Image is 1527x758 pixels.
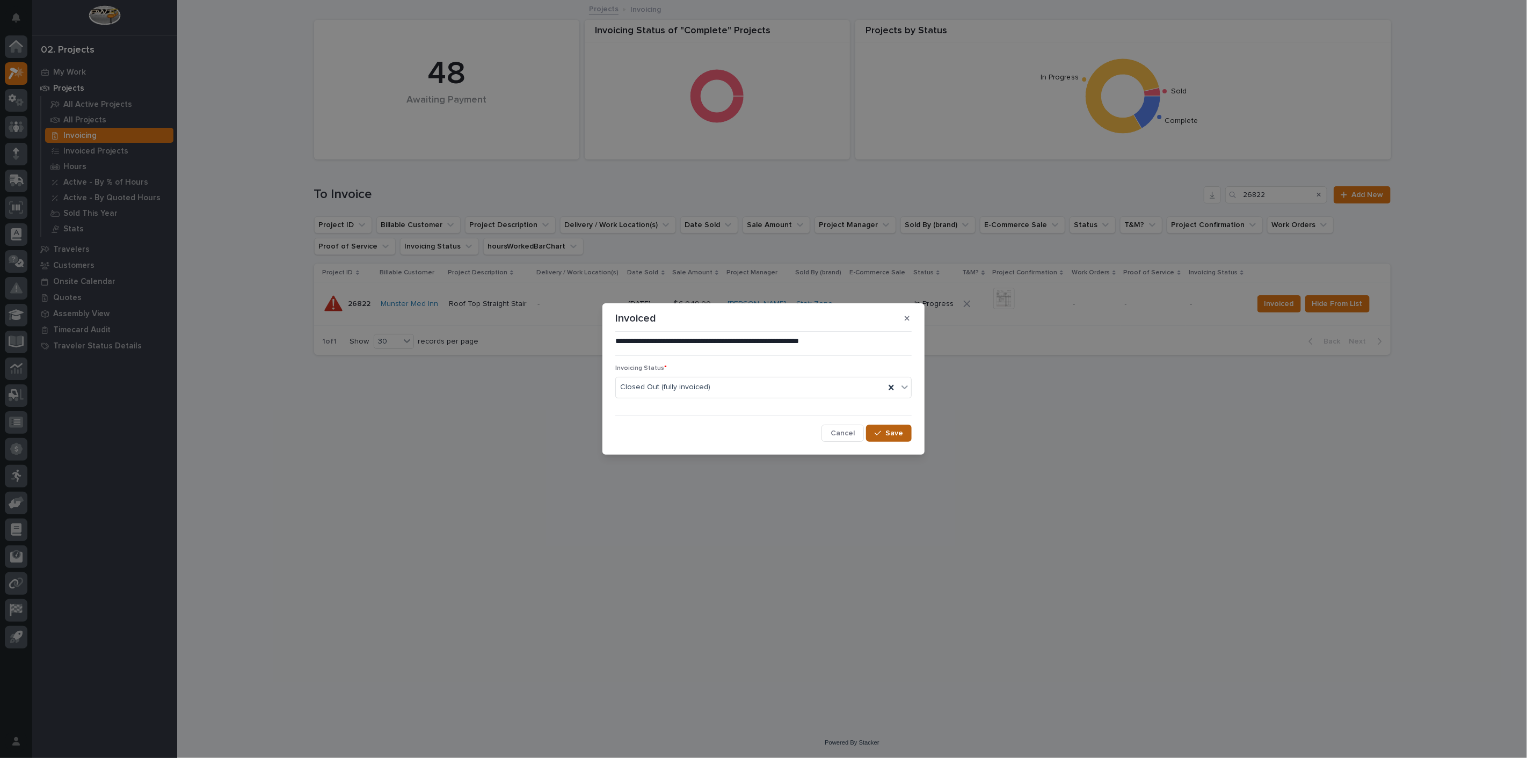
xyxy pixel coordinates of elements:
span: Closed Out (fully invoiced) [620,382,710,393]
span: Save [885,428,903,438]
span: Invoicing Status [615,365,667,371]
span: Cancel [831,428,855,438]
button: Cancel [821,425,864,442]
button: Save [866,425,912,442]
p: Invoiced [615,312,656,325]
